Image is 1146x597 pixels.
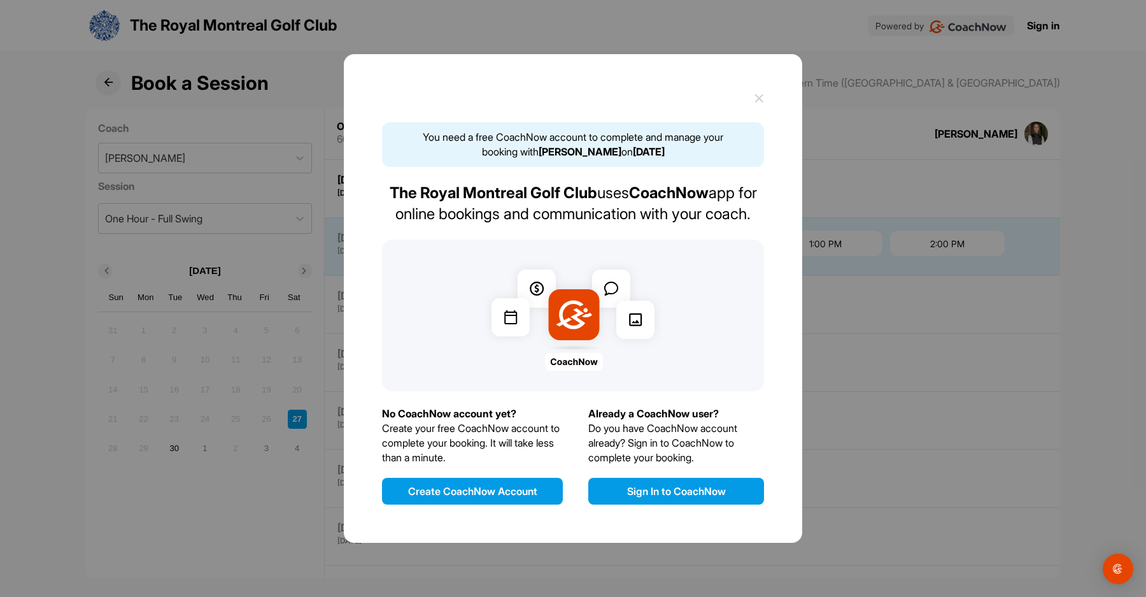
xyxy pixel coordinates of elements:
[539,145,621,158] strong: [PERSON_NAME]
[588,478,764,505] button: Sign In to CoachNow
[390,183,597,202] strong: The Royal Montreal Golf Club
[588,421,764,465] p: Do you have CoachNow account already? Sign in to CoachNow to complete your booking.
[588,406,764,421] p: Already a CoachNow user?
[382,406,563,421] p: No CoachNow account yet?
[633,145,665,158] strong: [DATE]
[482,260,664,371] img: coach now ads
[382,182,764,224] div: uses app for online bookings and communication with your coach.
[382,421,563,465] p: Create your free CoachNow account to complete your booking. It will take less than a minute.
[382,478,563,505] button: Create CoachNow Account
[629,183,709,202] strong: CoachNow
[1103,554,1133,584] div: Open Intercom Messenger
[382,122,764,167] div: You need a free CoachNow account to complete and manage your booking with on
